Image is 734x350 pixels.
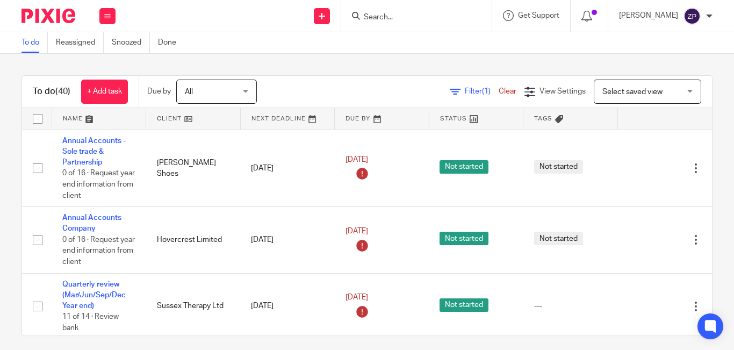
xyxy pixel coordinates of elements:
a: + Add task [81,80,128,104]
span: (40) [55,87,70,96]
a: To do [21,32,48,53]
td: [PERSON_NAME] Shoes [146,130,241,207]
span: Tags [534,116,552,122]
img: Pixie [21,9,75,23]
a: Snoozed [112,32,150,53]
img: svg%3E [683,8,701,25]
a: Clear [499,88,516,95]
span: 0 of 16 · Request year end information from client [62,170,135,199]
td: Hovercrest Limited [146,207,241,273]
span: Not started [440,298,488,312]
p: [PERSON_NAME] [619,10,678,21]
span: (1) [482,88,491,95]
td: [DATE] [240,130,335,207]
a: Annual Accounts - Sole trade & Partnership [62,137,126,167]
span: [DATE] [346,294,368,302]
span: [DATE] [346,227,368,235]
a: Annual Accounts - Company [62,214,126,232]
span: Filter [465,88,499,95]
span: All [185,88,193,96]
h1: To do [33,86,70,97]
span: Not started [534,232,583,245]
a: Reassigned [56,32,104,53]
div: --- [534,301,607,311]
span: [DATE] [346,156,368,163]
span: Get Support [518,12,559,19]
span: Not started [440,160,488,174]
span: Select saved view [602,88,663,96]
a: Quarterly review (Mar/Jun/Sep/Dec Year end) [62,281,126,310]
span: View Settings [539,88,586,95]
span: Not started [534,160,583,174]
span: 0 of 16 · Request year end information from client [62,236,135,266]
td: [DATE] [240,273,335,339]
a: Done [158,32,184,53]
p: Due by [147,86,171,97]
span: Not started [440,232,488,245]
span: 11 of 14 · Review bank [62,313,119,332]
td: Sussex Therapy Ltd [146,273,241,339]
input: Search [363,13,459,23]
td: [DATE] [240,207,335,273]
